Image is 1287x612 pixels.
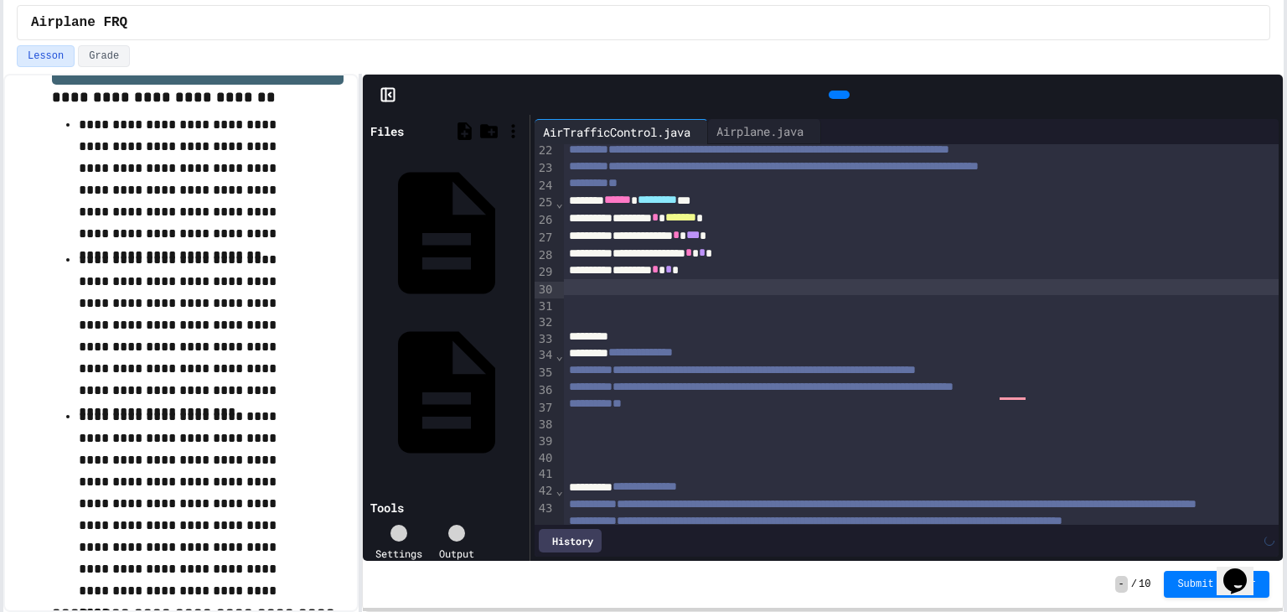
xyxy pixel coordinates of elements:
div: 36 [535,382,556,400]
iframe: chat widget [1217,545,1270,595]
div: Tools [370,499,404,516]
div: 43 [535,500,556,536]
span: - [1115,576,1128,593]
div: 30 [535,282,556,298]
div: Airplane.java [708,122,812,140]
button: Lesson [17,45,75,67]
div: 24 [535,178,556,195]
div: Airplane.java [708,119,821,144]
span: Fold line [556,196,564,210]
div: 26 [535,212,556,230]
span: Fold line [556,484,564,497]
span: / [1131,578,1137,591]
div: Output [439,546,474,561]
div: 23 [535,160,556,178]
button: Grade [78,45,130,67]
div: History [539,529,602,552]
span: 10 [1139,578,1150,591]
span: Airplane FRQ [31,13,127,33]
span: Submit Answer [1177,578,1256,591]
div: 35 [535,365,556,382]
div: 38 [535,417,556,433]
div: 33 [535,331,556,348]
div: 32 [535,314,556,331]
div: 37 [535,400,556,418]
div: 29 [535,264,556,282]
div: 40 [535,450,556,467]
div: 31 [535,298,556,315]
div: 41 [535,466,556,483]
div: AirTrafficControl.java [535,119,708,144]
div: 39 [535,433,556,450]
div: AirTrafficControl.java [535,123,699,141]
div: 42 [535,483,556,500]
span: Fold line [556,349,564,362]
div: 25 [535,194,556,212]
div: Settings [375,546,422,561]
div: Files [370,122,404,140]
div: 28 [535,247,556,265]
button: Submit Answer [1164,571,1269,598]
div: 34 [535,347,556,365]
div: 27 [535,230,556,247]
div: 22 [535,143,556,160]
